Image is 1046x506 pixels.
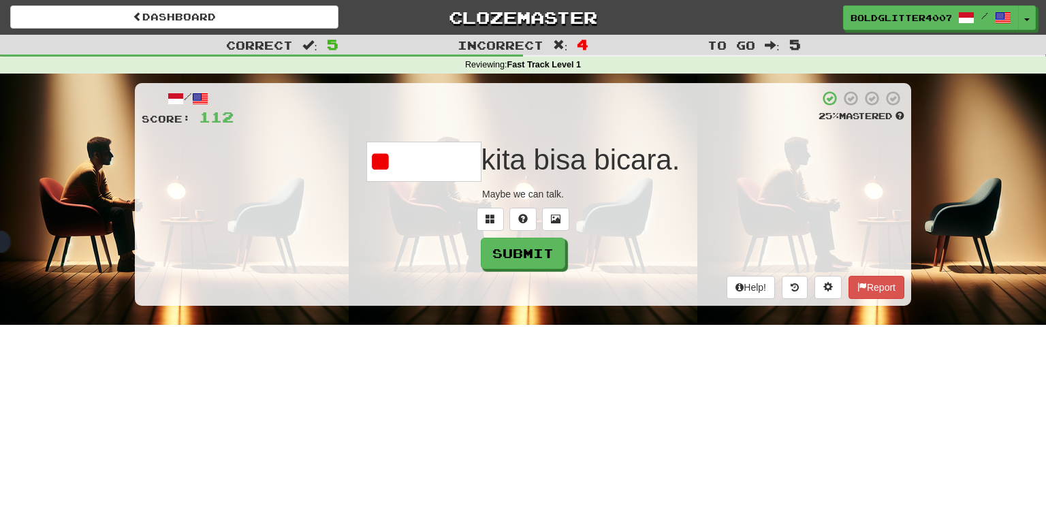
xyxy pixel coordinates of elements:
[851,12,951,24] span: BoldGlitter4007
[577,36,588,52] span: 4
[142,187,904,201] div: Maybe we can talk.
[477,208,504,231] button: Switch sentence to multiple choice alt+p
[481,238,565,269] button: Submit
[542,208,569,231] button: Show image (alt+x)
[142,90,234,107] div: /
[359,5,687,29] a: Clozemaster
[819,110,904,123] div: Mastered
[782,276,808,299] button: Round history (alt+y)
[727,276,775,299] button: Help!
[708,38,755,52] span: To go
[765,39,780,51] span: :
[226,38,293,52] span: Correct
[553,39,568,51] span: :
[327,36,338,52] span: 5
[819,110,839,121] span: 25 %
[199,108,234,125] span: 112
[509,208,537,231] button: Single letter hint - you only get 1 per sentence and score half the points! alt+h
[843,5,1019,30] a: BoldGlitter4007 /
[302,39,317,51] span: :
[789,36,801,52] span: 5
[458,38,543,52] span: Incorrect
[981,11,988,20] span: /
[142,113,191,125] span: Score:
[10,5,338,29] a: Dashboard
[849,276,904,299] button: Report
[507,60,582,69] strong: Fast Track Level 1
[481,144,680,176] span: kita bisa bicara.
